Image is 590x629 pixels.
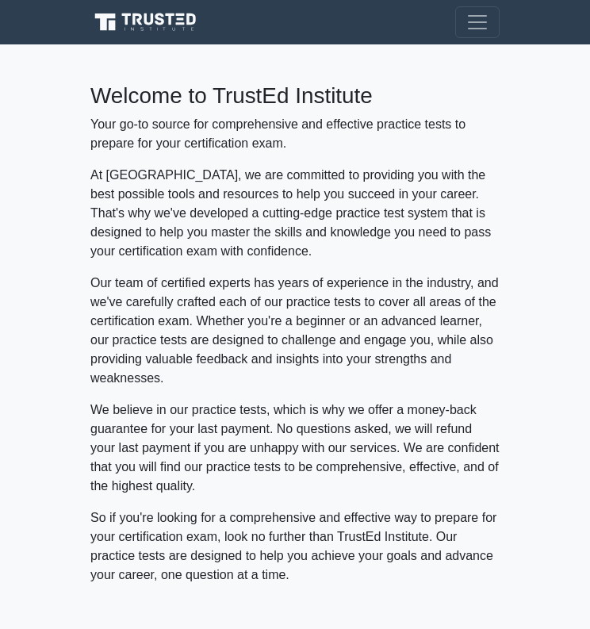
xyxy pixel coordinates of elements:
[455,6,500,38] button: Toggle navigation
[90,508,500,585] p: So if you're looking for a comprehensive and effective way to prepare for your certification exam...
[90,166,500,261] p: At [GEOGRAPHIC_DATA], we are committed to providing you with the best possible tools and resource...
[90,274,500,388] p: Our team of certified experts has years of experience in the industry, and we've carefully crafte...
[90,401,500,496] p: We believe in our practice tests, which is why we offer a money-back guarantee for your last paym...
[90,82,500,109] h2: Welcome to TrustEd Institute
[90,115,500,153] p: Your go-to source for comprehensive and effective practice tests to prepare for your certificatio...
